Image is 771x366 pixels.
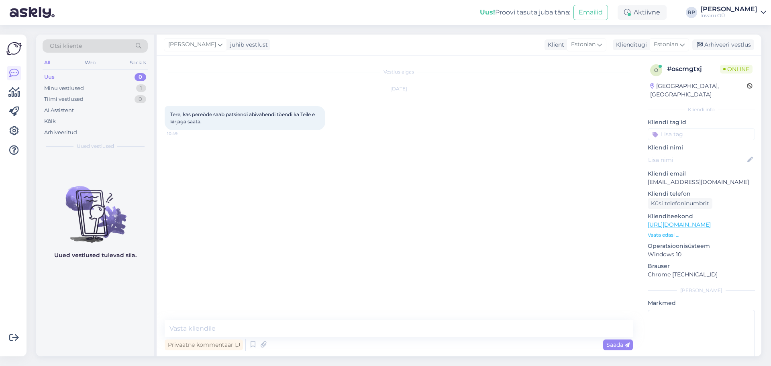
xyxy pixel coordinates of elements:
[545,41,564,49] div: Klient
[606,341,630,348] span: Saada
[648,170,755,178] p: Kliendi email
[480,8,570,17] div: Proovi tasuta juba täna:
[44,73,55,81] div: Uus
[648,198,712,209] div: Küsi telefoninumbrit
[44,84,84,92] div: Minu vestlused
[648,231,755,239] p: Vaata edasi ...
[648,221,711,228] a: [URL][DOMAIN_NAME]
[135,73,146,81] div: 0
[43,57,52,68] div: All
[136,84,146,92] div: 1
[168,40,216,49] span: [PERSON_NAME]
[83,57,97,68] div: Web
[648,128,755,140] input: Lisa tag
[700,6,766,19] a: [PERSON_NAME]Invaru OÜ
[44,129,77,137] div: Arhiveeritud
[654,40,678,49] span: Estonian
[700,12,757,19] div: Invaru OÜ
[648,106,755,113] div: Kliendi info
[648,118,755,127] p: Kliendi tag'id
[648,178,755,186] p: [EMAIL_ADDRESS][DOMAIN_NAME]
[654,67,658,73] span: o
[692,39,754,50] div: Arhiveeri vestlus
[700,6,757,12] div: [PERSON_NAME]
[44,106,74,115] div: AI Assistent
[667,64,720,74] div: # oscmgtxj
[648,262,755,270] p: Brauser
[648,155,746,164] input: Lisa nimi
[167,131,197,137] span: 10:49
[165,339,243,350] div: Privaatne kommentaar
[50,42,82,50] span: Otsi kliente
[227,41,268,49] div: juhib vestlust
[6,41,22,56] img: Askly Logo
[571,40,596,49] span: Estonian
[650,82,747,99] div: [GEOGRAPHIC_DATA], [GEOGRAPHIC_DATA]
[720,65,753,74] span: Online
[480,8,495,16] b: Uus!
[648,212,755,221] p: Klienditeekond
[135,95,146,103] div: 0
[686,7,697,18] div: RP
[648,190,755,198] p: Kliendi telefon
[648,242,755,250] p: Operatsioonisüsteem
[54,251,137,260] p: Uued vestlused tulevad siia.
[170,111,316,125] span: Tere, kas pereõde saab patsiendi abivahendi tõendi ka Teile e kirjaga saata.
[44,117,56,125] div: Kõik
[618,5,667,20] div: Aktiivne
[648,250,755,259] p: Windows 10
[44,95,84,103] div: Tiimi vestlused
[77,143,114,150] span: Uued vestlused
[648,143,755,152] p: Kliendi nimi
[36,172,154,244] img: No chats
[613,41,647,49] div: Klienditugi
[648,270,755,279] p: Chrome [TECHNICAL_ID]
[128,57,148,68] div: Socials
[573,5,608,20] button: Emailid
[165,68,633,76] div: Vestlus algas
[165,85,633,92] div: [DATE]
[648,287,755,294] div: [PERSON_NAME]
[648,299,755,307] p: Märkmed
